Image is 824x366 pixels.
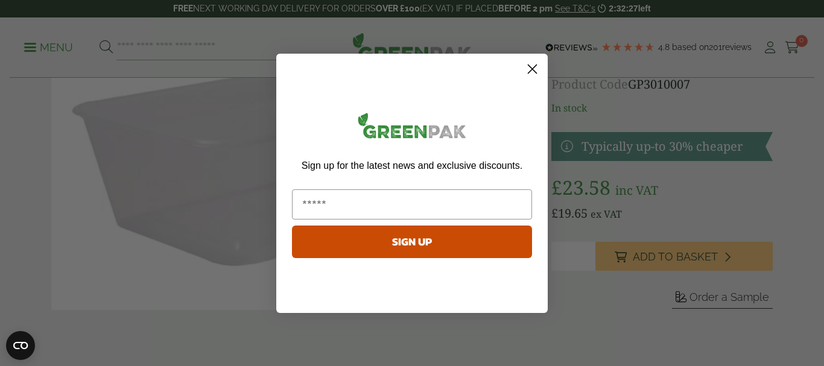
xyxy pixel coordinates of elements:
[292,108,532,148] img: greenpak_logo
[522,58,543,80] button: Close dialog
[302,160,522,171] span: Sign up for the latest news and exclusive discounts.
[292,226,532,258] button: SIGN UP
[6,331,35,360] button: Open CMP widget
[292,189,532,219] input: Email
